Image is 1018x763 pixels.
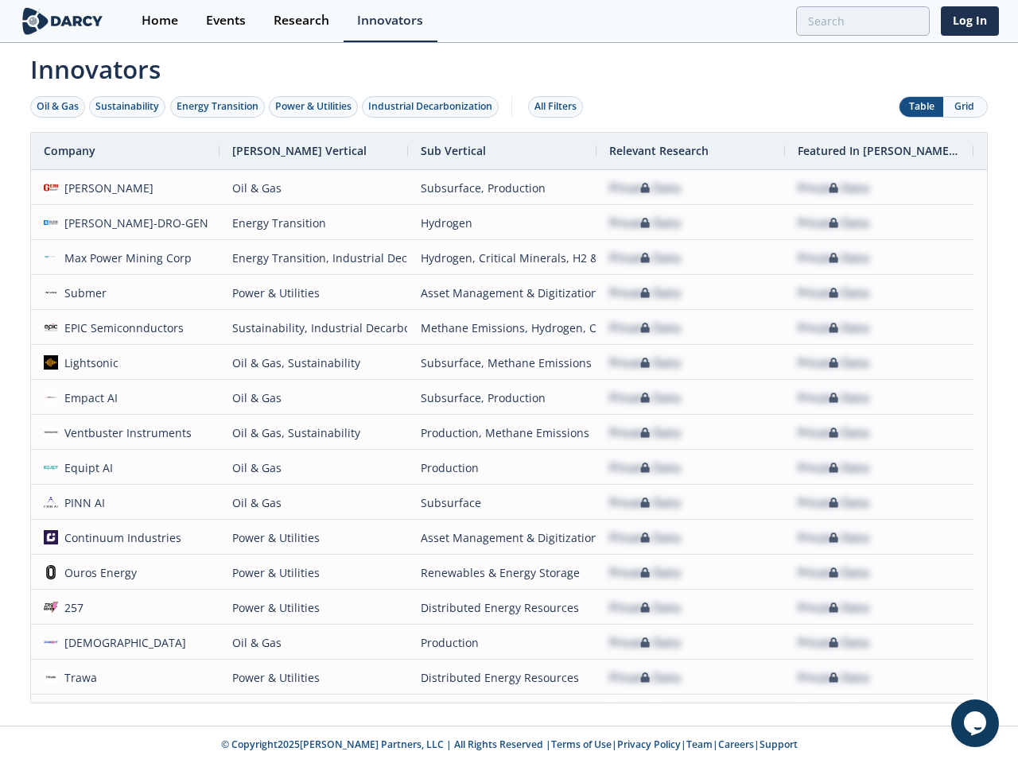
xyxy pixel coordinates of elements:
[421,206,584,240] div: Hydrogen
[44,565,58,579] img: 2ee87778-f517-45e7-95ee-0a8db0be8560
[798,276,869,310] div: Private Data
[274,14,329,27] div: Research
[798,241,869,275] div: Private Data
[609,381,681,415] div: Private Data
[798,451,869,485] div: Private Data
[177,99,258,114] div: Energy Transition
[232,143,367,158] span: [PERSON_NAME] Vertical
[798,416,869,450] div: Private Data
[58,695,181,730] div: CorePower Magnetics
[421,311,584,345] div: Methane Emissions, Hydrogen, Other
[368,99,492,114] div: Industrial Decarbonization
[798,381,869,415] div: Private Data
[951,699,1002,747] iframe: chat widget
[58,416,192,450] div: Ventbuster Instruments
[232,276,395,310] div: Power & Utilities
[421,660,584,695] div: Distributed Energy Resources
[798,660,869,695] div: Private Data
[44,670,58,684] img: caef55b0-ceba-4bbd-a8b0-c1a27358cb10
[232,416,395,450] div: Oil & Gas, Sustainability
[232,695,395,730] div: Power & Utilities
[796,6,930,36] input: Advanced Search
[44,355,58,370] img: 4333c695-7bd9-4d5f-8684-f184615c4b4e
[58,591,84,625] div: 257
[534,99,577,114] div: All Filters
[760,738,798,751] a: Support
[421,556,584,590] div: Renewables & Energy Storage
[232,626,395,660] div: Oil & Gas
[232,451,395,485] div: Oil & Gas
[58,241,192,275] div: Max Power Mining Corp
[421,521,584,555] div: Asset Management & Digitization
[22,738,996,752] p: © Copyright 2025 [PERSON_NAME] Partners, LLC | All Rights Reserved | | | | |
[421,486,584,520] div: Subsurface
[421,591,584,625] div: Distributed Energy Resources
[798,486,869,520] div: Private Data
[609,451,681,485] div: Private Data
[58,521,182,555] div: Continuum Industries
[718,738,754,751] a: Careers
[421,626,584,660] div: Production
[609,626,681,660] div: Private Data
[609,486,681,520] div: Private Data
[142,14,178,27] div: Home
[528,96,583,118] button: All Filters
[421,143,486,158] span: Sub Vertical
[275,99,352,114] div: Power & Utilities
[617,738,681,751] a: Privacy Policy
[58,346,119,380] div: Lightsonic
[44,143,95,158] span: Company
[551,738,612,751] a: Terms of Use
[609,416,681,450] div: Private Data
[58,171,154,205] div: [PERSON_NAME]
[58,276,107,310] div: Submer
[798,556,869,590] div: Private Data
[232,171,395,205] div: Oil & Gas
[798,521,869,555] div: Private Data
[943,97,987,117] button: Grid
[421,381,584,415] div: Subsurface, Production
[232,311,395,345] div: Sustainability, Industrial Decarbonization, Energy Transition
[232,521,395,555] div: Power & Utilities
[95,99,159,114] div: Sustainability
[421,346,584,380] div: Subsurface, Methane Emissions
[686,738,713,751] a: Team
[44,180,58,195] img: e897b551-cb4a-4cf5-a585-ab09ec7d0839
[232,381,395,415] div: Oil & Gas
[609,276,681,310] div: Private Data
[37,99,79,114] div: Oil & Gas
[232,346,395,380] div: Oil & Gas, Sustainability
[609,521,681,555] div: Private Data
[899,97,943,117] button: Table
[269,96,358,118] button: Power & Utilities
[421,451,584,485] div: Production
[58,206,209,240] div: [PERSON_NAME]-DRO-GEN
[798,171,869,205] div: Private Data
[232,660,395,695] div: Power & Utilities
[798,206,869,240] div: Private Data
[609,556,681,590] div: Private Data
[421,695,584,730] div: Asset Management & Digitization
[44,390,58,405] img: 2a672c60-a485-41ac-af9e-663bd8620ad3
[421,416,584,450] div: Production, Methane Emissions
[798,311,869,345] div: Private Data
[798,591,869,625] div: Private Data
[421,276,584,310] div: Asset Management & Digitization
[609,660,681,695] div: Private Data
[89,96,165,118] button: Sustainability
[44,215,58,230] img: 0a464481-5f29-4c12-86e8-354c30943fe6
[798,143,961,158] span: Featured In [PERSON_NAME] Live
[609,143,709,158] span: Relevant Research
[58,311,185,345] div: EPIC Semiconnductors
[362,96,499,118] button: Industrial Decarbonization
[232,591,395,625] div: Power & Utilities
[609,591,681,625] div: Private Data
[44,425,58,440] img: 29ccef25-2eb7-4cb9-9e04-f08bc63a69a7
[421,241,584,275] div: Hydrogen, Critical Minerals, H2 & Low Carbon Fuels
[609,311,681,345] div: Private Data
[44,320,58,335] img: ca163ef0-d0c7-4ded-96c2-c0cabc3dd977
[232,486,395,520] div: Oil & Gas
[44,495,58,509] img: 81595643-af35-4e7d-8eb7-8c0ed8842a86
[609,346,681,380] div: Private Data
[58,486,106,520] div: PINN AI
